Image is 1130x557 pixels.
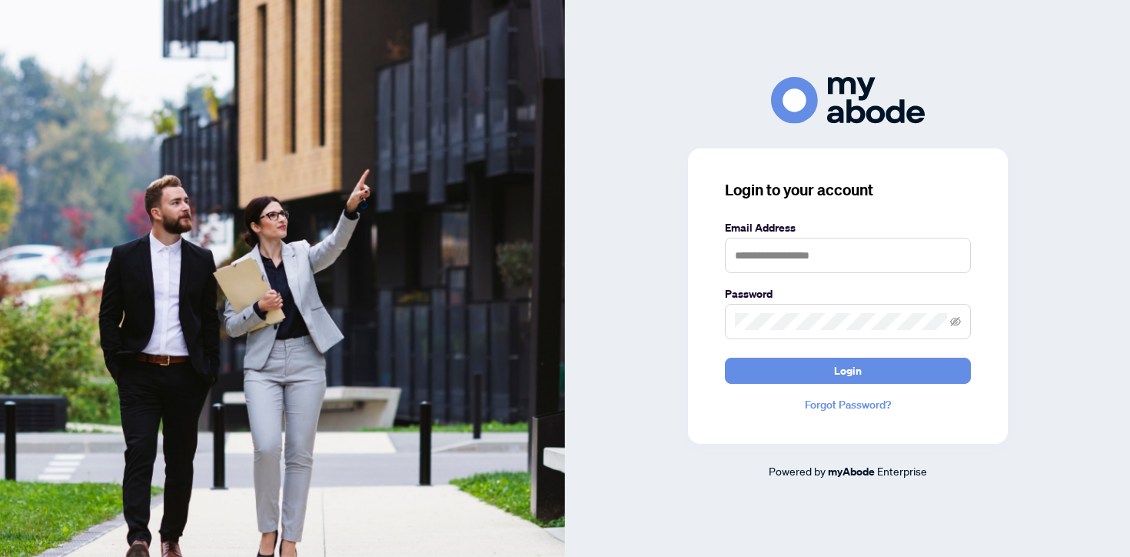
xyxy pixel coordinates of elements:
a: Forgot Password? [725,396,971,413]
label: Password [725,285,971,302]
h3: Login to your account [725,179,971,201]
span: eye-invisible [950,316,961,327]
span: Login [834,359,862,383]
span: Powered by [769,464,826,478]
label: Email Address [725,219,971,236]
img: ma-logo [771,77,925,124]
span: Enterprise [877,464,927,478]
a: myAbode [828,463,875,480]
button: Login [725,358,971,384]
